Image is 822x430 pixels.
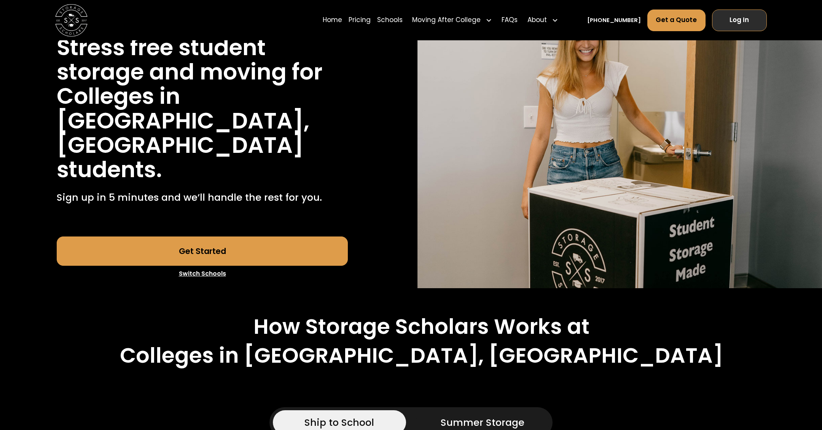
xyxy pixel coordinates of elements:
a: Home [323,9,342,32]
a: Log In [712,10,767,31]
p: Sign up in 5 minutes and we’ll handle the rest for you. [57,190,322,205]
a: Get a Quote [647,10,706,31]
h2: Colleges in [GEOGRAPHIC_DATA], [GEOGRAPHIC_DATA] [120,343,723,368]
div: About [527,15,547,25]
a: Get Started [57,236,348,265]
img: Storage Scholars main logo [55,4,88,36]
div: Ship to School [304,415,374,430]
h1: Colleges in [GEOGRAPHIC_DATA], [GEOGRAPHIC_DATA] [57,84,348,157]
a: [PHONE_NUMBER] [587,16,641,24]
a: FAQs [502,9,518,32]
div: About [524,9,561,32]
h2: How Storage Scholars Works at [253,314,589,339]
a: Pricing [349,9,371,32]
div: Moving After College [412,15,481,25]
div: Summer Storage [441,415,524,430]
h1: students. [57,157,162,182]
div: Moving After College [409,9,495,32]
a: Schools [377,9,403,32]
h1: Stress free student storage and moving for [57,35,348,84]
a: Switch Schools [57,266,348,282]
